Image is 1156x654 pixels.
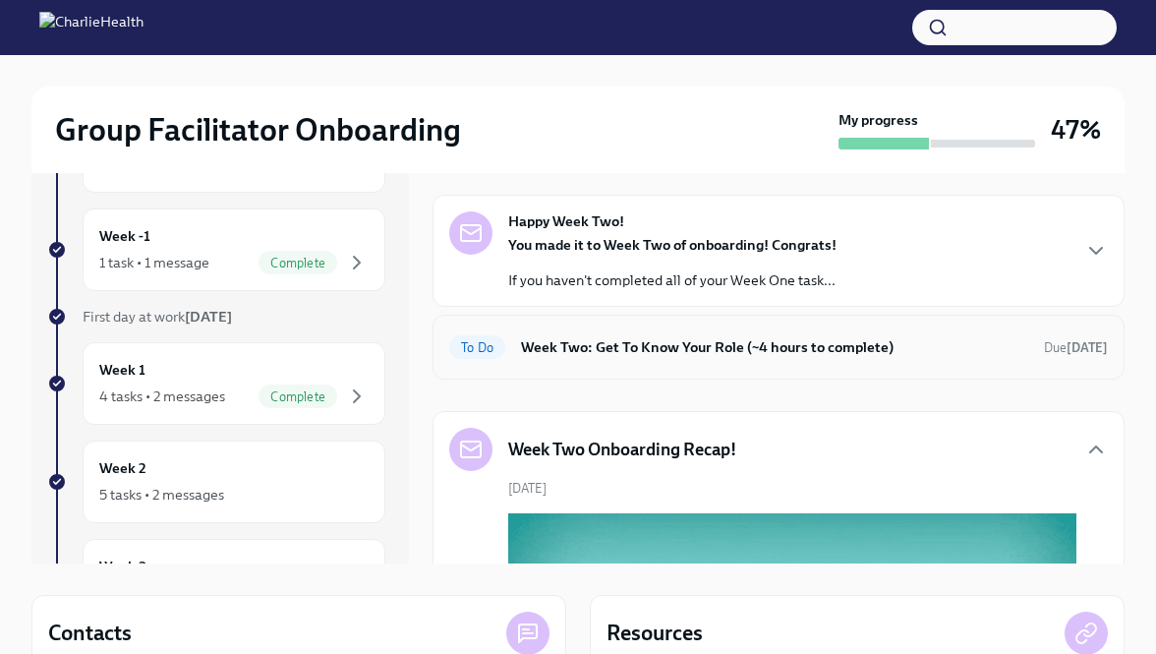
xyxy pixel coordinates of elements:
strong: [DATE] [185,308,232,326]
a: First day at work[DATE] [47,307,385,327]
span: Complete [259,256,337,270]
div: 5 tasks • 2 messages [99,485,224,505]
a: To DoWeek Two: Get To Know Your Role (~4 hours to complete)Due[DATE] [449,331,1108,363]
span: First day at work [83,308,232,326]
h6: Week 1 [99,359,145,381]
a: Week 3 [47,539,385,622]
strong: My progress [838,110,918,130]
p: If you haven't completed all of your Week One task... [508,270,837,290]
span: Complete [259,389,337,404]
strong: Happy Week Two! [508,211,624,231]
img: CharlieHealth [39,12,144,43]
span: To Do [449,340,505,355]
h6: Week 3 [99,556,146,577]
h5: Week Two Onboarding Recap! [508,438,736,461]
span: [DATE] [508,479,547,498]
span: Due [1044,340,1108,355]
span: October 6th, 2025 10:00 [1044,338,1108,357]
h4: Resources [607,619,703,648]
h6: Week 2 [99,457,146,479]
strong: [DATE] [1067,340,1108,355]
a: Week -11 task • 1 messageComplete [47,208,385,291]
h4: Contacts [48,619,132,648]
div: 1 task • 1 message [99,253,209,272]
a: Week 25 tasks • 2 messages [47,441,385,523]
h2: Group Facilitator Onboarding [55,110,461,149]
h6: Week -1 [99,225,150,247]
a: Week 14 tasks • 2 messagesComplete [47,342,385,425]
h6: Week Two: Get To Know Your Role (~4 hours to complete) [521,336,1028,358]
h3: 47% [1051,112,1101,148]
strong: You made it to Week Two of onboarding! Congrats! [508,236,837,254]
div: 4 tasks • 2 messages [99,386,225,406]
